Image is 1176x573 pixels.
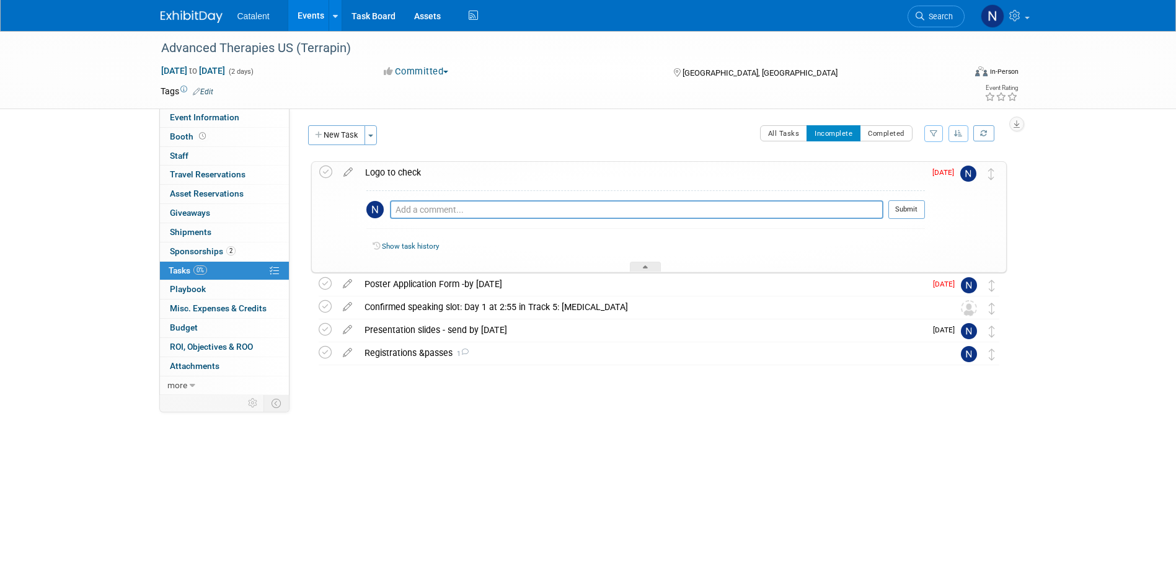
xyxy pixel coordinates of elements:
[908,6,965,27] a: Search
[308,125,365,145] button: New Task
[160,300,289,318] a: Misc. Expenses & Credits
[170,361,219,371] span: Attachments
[160,280,289,299] a: Playbook
[193,87,213,96] a: Edit
[683,68,838,78] span: [GEOGRAPHIC_DATA], [GEOGRAPHIC_DATA]
[170,246,236,256] span: Sponsorships
[160,109,289,127] a: Event Information
[984,85,1018,91] div: Event Rating
[160,204,289,223] a: Giveaways
[379,65,453,78] button: Committed
[933,280,961,288] span: [DATE]
[160,242,289,261] a: Sponsorships2
[197,131,208,141] span: Booth not reserved yet
[161,65,226,76] span: [DATE] [DATE]
[358,319,926,340] div: Presentation slides - send by [DATE]
[337,167,359,178] a: edit
[167,380,187,390] span: more
[358,273,926,295] div: Poster Application Form -by [DATE]
[170,342,253,352] span: ROI, Objectives & ROO
[160,319,289,337] a: Budget
[160,185,289,203] a: Asset Reservations
[160,147,289,166] a: Staff
[989,67,1019,76] div: In-Person
[170,303,267,313] span: Misc. Expenses & Credits
[170,189,244,198] span: Asset Reservations
[988,168,994,180] i: Move task
[891,64,1019,83] div: Event Format
[888,200,925,219] button: Submit
[924,12,953,21] span: Search
[170,322,198,332] span: Budget
[366,201,384,218] img: Nicole Bullock
[170,284,206,294] span: Playbook
[860,125,913,141] button: Completed
[160,128,289,146] a: Booth
[170,112,239,122] span: Event Information
[263,395,289,411] td: Toggle Event Tabs
[961,346,977,362] img: Nicole Bullock
[187,66,199,76] span: to
[160,376,289,395] a: more
[228,68,254,76] span: (2 days)
[160,166,289,184] a: Travel Reservations
[961,323,977,339] img: Nicole Bullock
[975,66,988,76] img: Format-Inperson.png
[359,162,925,183] div: Logo to check
[989,349,995,360] i: Move task
[237,11,270,21] span: Catalent
[807,125,860,141] button: Incomplete
[932,168,960,177] span: [DATE]
[337,347,358,358] a: edit
[989,303,995,314] i: Move task
[160,338,289,357] a: ROI, Objectives & ROO
[170,151,188,161] span: Staff
[157,37,946,60] div: Advanced Therapies US (Terrapin)
[160,357,289,376] a: Attachments
[453,350,469,358] span: 1
[981,4,1004,28] img: Nicole Bullock
[973,125,994,141] a: Refresh
[358,296,936,318] div: Confirmed speaking slot: Day 1 at 2:55 in Track 5: [MEDICAL_DATA]
[358,342,936,363] div: Registrations &passes
[989,280,995,291] i: Move task
[960,166,976,182] img: Nicole Bullock
[160,223,289,242] a: Shipments
[169,265,207,275] span: Tasks
[226,246,236,255] span: 2
[161,85,213,97] td: Tags
[193,265,207,275] span: 0%
[337,278,358,290] a: edit
[382,242,439,251] a: Show task history
[337,324,358,335] a: edit
[170,227,211,237] span: Shipments
[161,11,223,23] img: ExhibitDay
[170,208,210,218] span: Giveaways
[337,301,358,313] a: edit
[961,277,977,293] img: Nicole Bullock
[933,326,961,334] span: [DATE]
[160,262,289,280] a: Tasks0%
[760,125,808,141] button: All Tasks
[242,395,264,411] td: Personalize Event Tab Strip
[170,131,208,141] span: Booth
[170,169,245,179] span: Travel Reservations
[989,326,995,337] i: Move task
[961,300,977,316] img: Unassigned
